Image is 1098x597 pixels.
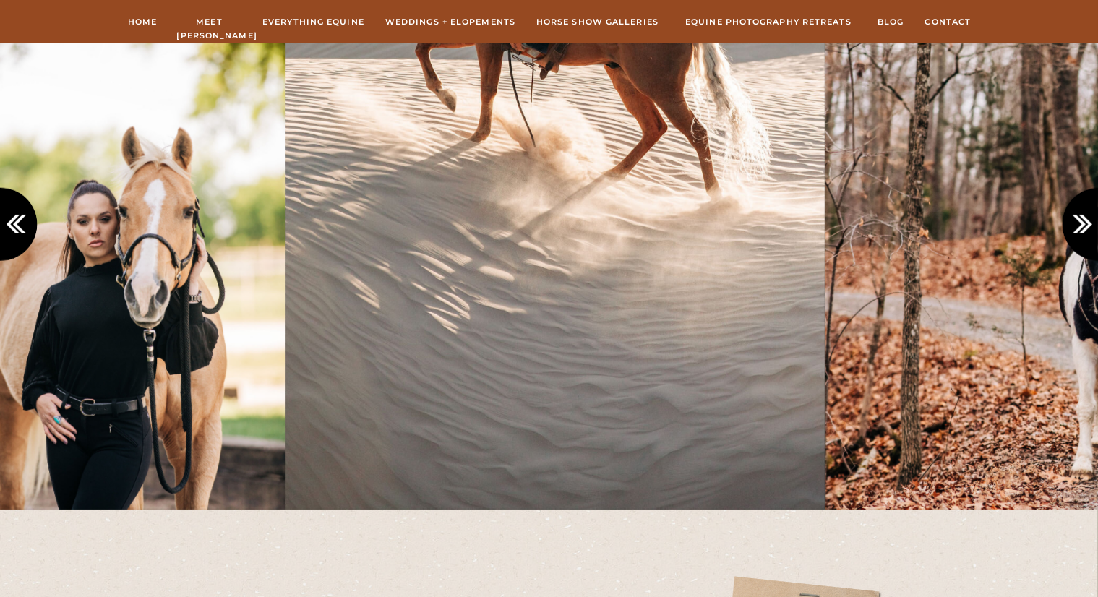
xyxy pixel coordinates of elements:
[876,15,906,28] a: Blog
[177,15,242,28] a: Meet [PERSON_NAME]
[127,15,158,28] a: Home
[680,15,857,28] a: Equine Photography Retreats
[925,15,972,28] a: Contact
[261,15,366,28] a: Everything Equine
[385,15,516,28] a: Weddings + Elopements
[534,15,661,28] a: hORSE sHOW gALLERIES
